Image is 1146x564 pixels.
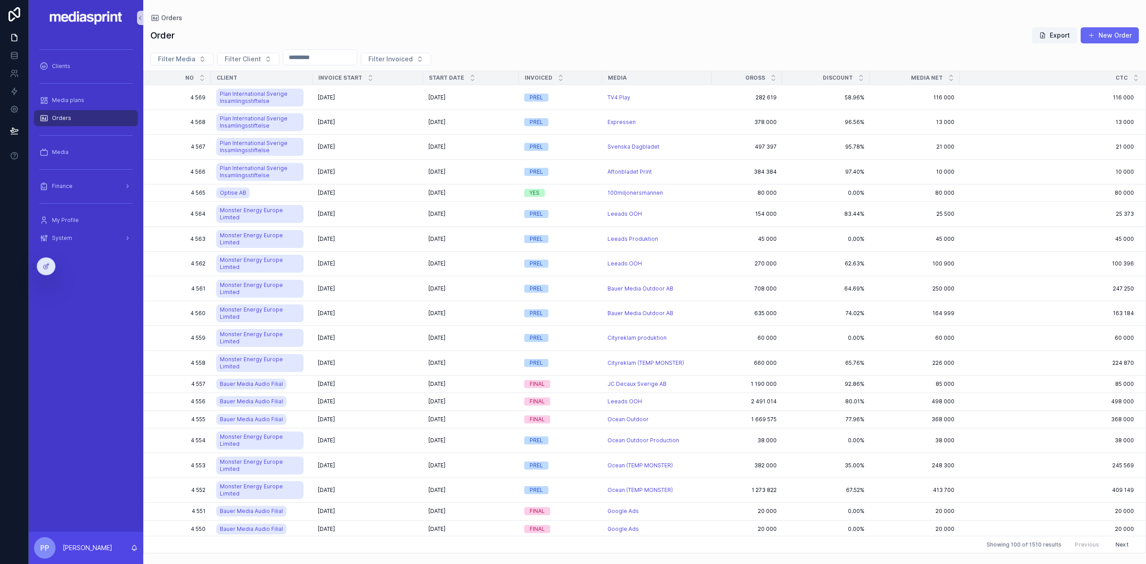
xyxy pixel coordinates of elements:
[875,143,954,150] a: 21 000
[607,359,684,367] span: Cityreklam (TEMP MONSTER)
[875,359,954,367] a: 226 000
[960,189,1134,197] a: 80 000
[52,149,68,156] span: Media
[524,94,597,102] a: PREL
[318,334,418,342] a: [DATE]
[318,119,418,126] a: [DATE]
[220,232,300,246] span: Monster Energy Europe Limited
[220,282,300,296] span: Monster Energy Europe Limited
[607,235,658,243] a: Leeads Produktion
[960,260,1134,267] a: 100 396
[524,334,597,342] a: PREL
[428,359,445,367] span: [DATE]
[787,143,864,150] span: 95.78%
[428,189,445,197] span: [DATE]
[787,119,864,126] span: 96.56%
[960,285,1134,292] a: 247 250
[428,235,445,243] span: [DATE]
[607,260,642,267] span: Leeads OOH
[717,168,777,175] a: 384 384
[530,334,543,342] div: PREL
[220,90,300,105] span: Plan International Sverige Insamlingsstiftelse
[607,189,663,197] a: 100miljonersmannen
[217,53,279,65] button: Select Button
[524,235,597,243] a: PREL
[787,334,864,342] a: 0.00%
[216,303,307,324] a: Monster Energy Europe Limited
[875,310,954,317] span: 164 999
[530,380,545,388] div: FINAL
[220,356,300,370] span: Monster Energy Europe Limited
[428,285,445,292] span: [DATE]
[530,309,543,317] div: PREL
[154,210,205,218] a: 4 564
[34,178,138,194] a: Finance
[318,310,335,317] span: [DATE]
[34,212,138,228] a: My Profile
[787,285,864,292] span: 64.69%
[530,210,543,218] div: PREL
[220,380,283,388] span: Bauer Media Audio Filial
[52,63,70,70] span: Clients
[717,334,777,342] a: 60 000
[960,168,1134,175] a: 10 000
[318,380,418,388] a: [DATE]
[154,310,205,317] a: 4 560
[960,143,1134,150] span: 21 000
[717,285,777,292] a: 708 000
[428,285,513,292] a: [DATE]
[717,119,777,126] span: 378 000
[875,235,954,243] span: 45 000
[34,230,138,246] a: System
[530,285,543,293] div: PREL
[318,94,335,101] span: [DATE]
[607,285,673,292] a: Bauer Media Outdoor AB
[524,260,597,268] a: PREL
[29,36,143,258] div: scrollable content
[960,359,1134,367] span: 224 870
[607,310,706,317] a: Bauer Media Outdoor AB
[524,285,597,293] a: PREL
[220,256,300,271] span: Monster Energy Europe Limited
[960,119,1134,126] a: 13 000
[318,168,418,175] a: [DATE]
[318,210,335,218] span: [DATE]
[530,94,543,102] div: PREL
[318,359,418,367] a: [DATE]
[318,189,418,197] a: [DATE]
[717,260,777,267] a: 270 000
[154,334,205,342] a: 4 559
[216,280,304,298] a: Monster Energy Europe Limited
[34,58,138,74] a: Clients
[607,168,706,175] a: Aftonbladet Print
[530,359,543,367] div: PREL
[530,143,543,151] div: PREL
[154,94,205,101] span: 4 569
[428,235,513,243] a: [DATE]
[960,310,1134,317] a: 163 184
[787,210,864,218] a: 83.44%
[154,235,205,243] a: 4 563
[607,143,659,150] a: Svenska Dagbladet
[150,13,182,22] a: Orders
[530,189,539,197] div: YES
[787,94,864,101] a: 58.96%
[318,143,418,150] a: [DATE]
[154,359,205,367] span: 4 558
[216,188,250,198] a: Optise AB
[161,13,182,22] span: Orders
[216,136,307,158] a: Plan International Sverige Insamlingsstiftelse
[318,260,335,267] span: [DATE]
[607,310,673,317] a: Bauer Media Outdoor AB
[717,210,777,218] a: 154 000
